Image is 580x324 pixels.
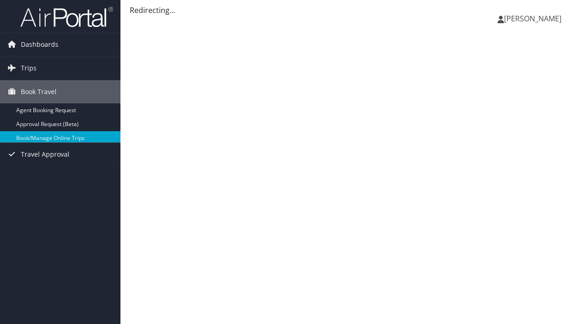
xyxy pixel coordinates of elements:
span: [PERSON_NAME] [504,13,561,24]
a: [PERSON_NAME] [498,5,571,32]
span: Travel Approval [21,143,69,166]
span: Trips [21,57,37,80]
img: airportal-logo.png [20,6,113,28]
div: Redirecting... [130,5,571,16]
span: Book Travel [21,80,57,103]
span: Dashboards [21,33,58,56]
